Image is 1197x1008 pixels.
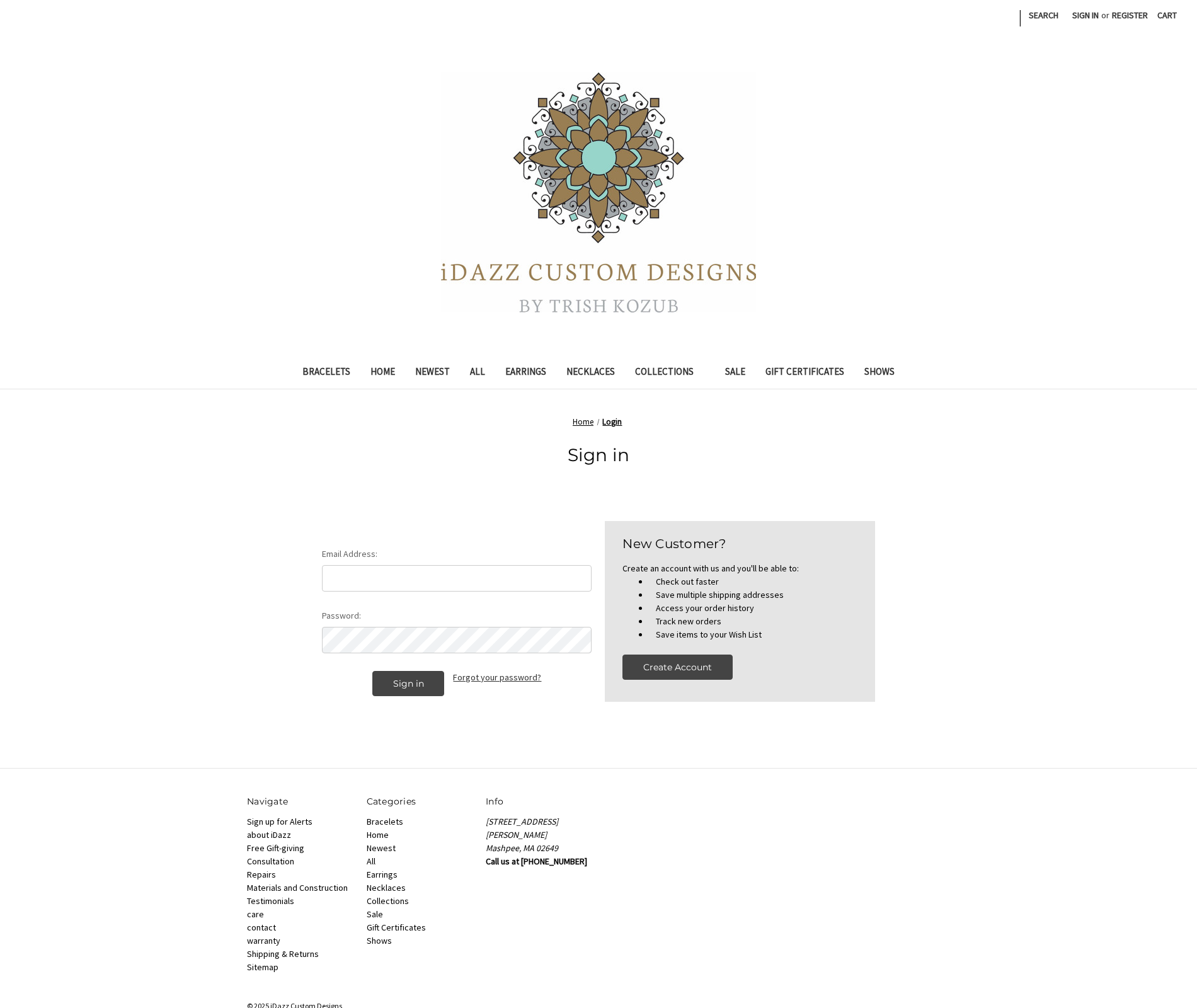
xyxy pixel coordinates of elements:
input: Sign in [372,671,445,696]
li: Save items to your Wish List [649,628,857,641]
a: Shows [854,358,905,389]
a: Earrings [495,358,556,389]
h1: Sign in [315,442,882,468]
a: Necklaces [367,882,406,893]
a: Gift Certificates [755,358,854,389]
a: Testimonials [247,895,294,907]
img: iDazz Custom Designs [441,72,756,312]
a: Collections [625,358,716,389]
li: Access your order history [649,602,857,615]
address: [STREET_ADDRESS][PERSON_NAME] Mashpee, MA 02649 [486,815,592,855]
a: Shows [367,935,392,946]
a: Forgot your password? [453,671,541,684]
a: Bracelets [367,816,403,827]
a: Sign up for Alerts [247,816,312,827]
a: Sale [715,358,755,389]
a: contact [247,922,276,933]
li: Track new orders [649,615,857,628]
li: | [1017,5,1022,29]
a: Gift Certificates [367,922,426,933]
a: Home [573,416,593,427]
a: Newest [367,842,396,854]
h5: Info [486,795,592,808]
button: Create Account [622,655,733,680]
strong: Call us at [PHONE_NUMBER] [486,856,587,867]
li: Save multiple shipping addresses [649,588,857,602]
p: Create an account with us and you'll be able to: [622,562,857,575]
a: warranty [247,935,280,946]
a: care [247,908,264,920]
a: Free Gift-giving Consultation [247,842,304,867]
a: All [460,358,495,389]
a: about iDazz [247,829,291,840]
a: Newest [405,358,460,389]
a: Sale [367,908,383,920]
a: Sitemap [247,961,278,973]
a: Collections [367,895,409,907]
label: Email Address: [322,547,592,561]
a: All [367,856,375,867]
a: Login [602,416,622,427]
a: Home [360,358,405,389]
a: Shipping & Returns [247,948,319,959]
a: Earrings [367,869,398,880]
a: Necklaces [556,358,625,389]
a: Materials and Construction [247,882,348,893]
a: Bracelets [292,358,360,389]
a: Repairs [247,869,276,880]
li: Check out faster [649,575,857,588]
a: Home [367,829,389,840]
a: Create Account [622,665,733,676]
h5: Navigate [247,795,353,808]
h2: New Customer? [622,534,857,553]
nav: Breadcrumb [315,416,882,428]
span: or [1100,9,1111,22]
label: Password: [322,609,592,622]
span: Cart [1157,9,1177,21]
h5: Categories [367,795,473,808]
